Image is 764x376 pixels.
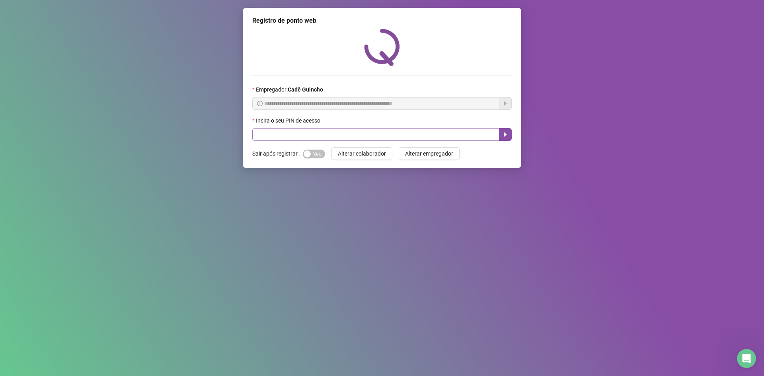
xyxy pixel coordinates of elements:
label: Insira o seu PIN de acesso [252,116,325,125]
span: Alterar empregador [405,149,453,158]
span: caret-right [502,131,509,138]
label: Sair após registrar [252,147,303,160]
img: QRPoint [364,29,400,66]
strong: Cadê Guincho [288,86,323,93]
div: Registro de ponto web [252,16,512,25]
span: Empregador : [256,85,323,94]
button: Alterar colaborador [331,147,392,160]
iframe: Intercom live chat [737,349,756,368]
span: info-circle [257,101,263,106]
button: Alterar empregador [399,147,460,160]
span: Alterar colaborador [338,149,386,158]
